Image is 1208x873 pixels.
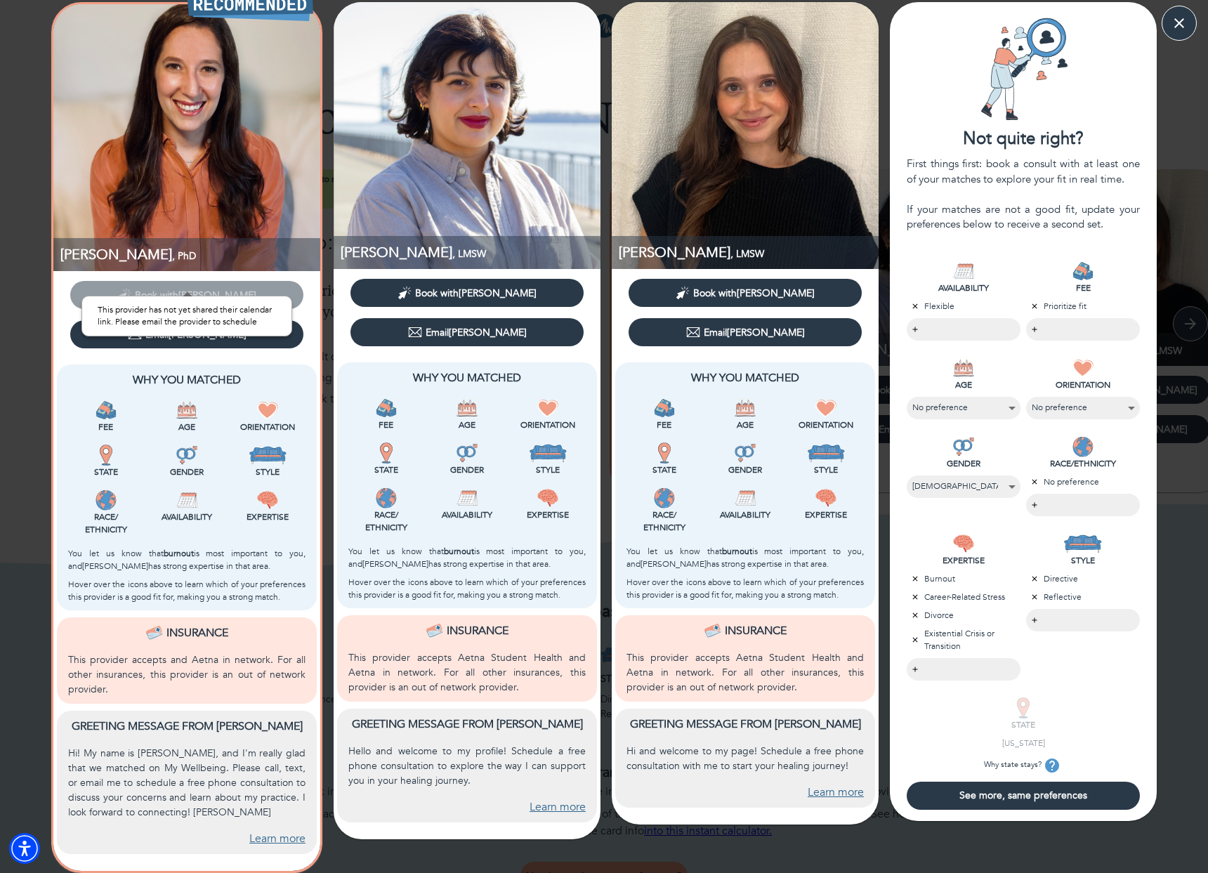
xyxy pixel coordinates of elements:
span: , LMSW [730,247,764,261]
button: Email[PERSON_NAME] [629,318,862,346]
p: Expertise [789,508,864,521]
a: Learn more [808,785,864,801]
img: Style [807,442,846,464]
p: Race/ Ethnicity [626,508,702,534]
img: ORIENTATION [1072,357,1094,379]
p: You let us know that is most important to you, and [PERSON_NAME] has strong expertise in that area. [68,547,306,572]
img: Card icon [971,16,1076,122]
p: State [348,464,424,476]
p: FEE [1026,282,1140,294]
p: Orientation [511,419,586,431]
img: Fee [376,398,397,419]
div: This provider has not yet shared their calendar link. Please email the provider to schedule [81,296,292,336]
a: Learn more [249,831,306,847]
p: STATE [966,718,1080,731]
span: , PhD [172,249,196,263]
img: Race/<br />Ethnicity [96,490,117,511]
p: Gender [149,466,224,478]
p: Race/ Ethnicity [348,508,424,534]
img: AGE [953,357,974,379]
p: Greeting message from [PERSON_NAME] [626,716,864,733]
p: You let us know that is most important to you, and [PERSON_NAME] has strong expertise in that area. [348,545,586,570]
div: First things first: book a consult with at least one of your matches to explore your fit in real ... [907,157,1140,232]
img: Race/<br />Ethnicity [654,487,675,508]
p: GENDER [907,457,1020,470]
p: Age [707,419,782,431]
button: Email[PERSON_NAME] [350,318,584,346]
img: Availability [176,490,197,511]
p: Hover over the icons above to learn which of your preferences this provider is a good fit for, ma... [348,576,586,601]
img: GENDER [953,436,974,457]
img: Age [735,398,756,419]
p: Hi! My name is [PERSON_NAME], and I'm really glad that we matched on My Wellbeing. Please call, t... [68,746,306,820]
p: Divorce [907,609,1020,622]
p: Greeting message from [PERSON_NAME] [348,716,586,733]
p: AVAILABILITY [907,282,1020,294]
p: Reflective [1026,591,1140,603]
p: LMSW [341,243,600,262]
p: Availability [149,511,224,523]
p: Age [429,419,504,431]
p: Hover over the icons above to learn which of your preferences this provider is a good fit for, ma... [626,576,864,601]
p: Why You Matched [348,369,586,386]
img: Gender [457,442,478,464]
img: State [376,442,397,464]
p: Gender [707,464,782,476]
p: Insurance [447,622,508,639]
img: Sarah Mainzer profile [612,2,879,269]
img: Style [249,445,287,466]
img: Expertise [815,487,836,508]
img: Expertise [537,487,558,508]
img: State [96,445,117,466]
p: Availability [707,508,782,521]
p: You let us know that is most important to you, and [PERSON_NAME] has strong expertise in that area. [626,545,864,570]
p: Flexible [907,300,1020,313]
p: Hover over the icons above to learn which of your preferences this provider is a good fit for, ma... [68,578,306,603]
img: Race/<br />Ethnicity [376,487,397,508]
p: This provider accepts Aetna Student Health and Aetna in network. For all other insurances, this p... [626,650,864,695]
p: No preference [1026,475,1140,488]
div: This provider is licensed to work in your state. [68,445,143,478]
p: Why state stays? [966,755,1080,776]
p: Expertise [511,508,586,521]
button: Book with[PERSON_NAME] [350,279,584,307]
button: See more, same preferences [907,782,1140,810]
img: State [654,442,675,464]
span: , LMSW [452,247,486,261]
p: Gender [429,464,504,476]
p: EXPERTISE [907,554,1020,567]
p: This provider accepts and Aetna in network. For all other insurances, this provider is an out of ... [68,652,306,697]
p: Style [789,464,864,476]
img: Fee [96,400,117,421]
p: Hi and welcome to my page! Schedule a free phone consultation with me to start your healing journey! [626,744,864,773]
div: This provider is licensed to work in your state. [348,442,424,476]
p: Fee [348,419,424,431]
p: Race/ Ethnicity [68,511,143,536]
img: Age [457,398,478,419]
p: This provider accepts Aetna Student Health and Aetna in network. For all other insurances, this p... [348,650,586,695]
img: STYLE [1063,533,1102,554]
img: Orientation [815,398,836,419]
img: Expertise [257,490,278,511]
img: AVAILABILITY [953,261,974,282]
p: Hello and welcome to my profile! Schedule a free phone consultation to explore the way I can supp... [348,744,586,788]
p: Insurance [166,624,228,641]
b: burnout [164,548,194,559]
p: Directive [1026,572,1140,585]
span: Book with [PERSON_NAME] [415,287,537,300]
span: See more, same preferences [912,789,1134,802]
p: Existential Crisis or Transition [907,627,1020,652]
img: Gender [176,445,197,466]
img: STATE [1013,697,1034,718]
img: Orientation [537,398,558,419]
img: Availability [735,487,756,508]
button: Email[PERSON_NAME] [70,320,303,348]
img: Availability [457,487,478,508]
a: Learn more [530,799,586,815]
p: Insurance [725,622,787,639]
p: Why You Matched [68,372,306,388]
img: Style [529,442,567,464]
p: Fee [68,421,143,433]
img: Age [176,400,197,421]
p: RACE/ETHNICITY [1026,457,1140,470]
